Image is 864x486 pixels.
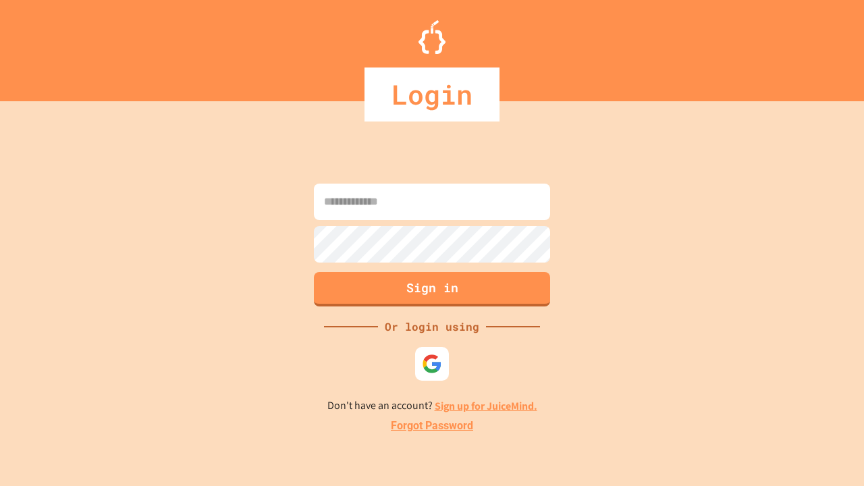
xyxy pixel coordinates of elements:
[314,272,550,306] button: Sign in
[391,418,473,434] a: Forgot Password
[435,399,537,413] a: Sign up for JuiceMind.
[378,319,486,335] div: Or login using
[418,20,446,54] img: Logo.svg
[364,67,500,122] div: Login
[327,398,537,414] p: Don't have an account?
[422,354,442,374] img: google-icon.svg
